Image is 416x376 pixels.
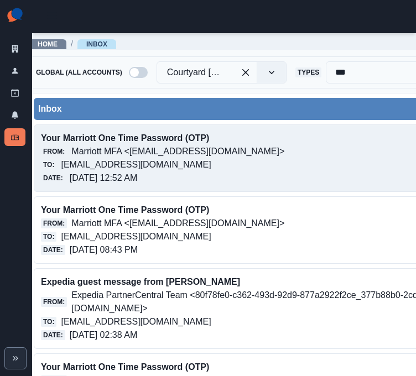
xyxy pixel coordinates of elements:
span: Date: [41,330,65,340]
button: Expand [4,347,27,369]
a: Inbox [86,40,107,48]
p: [DATE] 08:43 PM [70,243,138,257]
a: Clients [4,40,25,58]
a: Notifications [4,106,25,124]
a: Inbox [4,128,25,146]
p: [EMAIL_ADDRESS][DOMAIN_NAME] [61,315,211,328]
span: To: [41,160,56,170]
span: / [71,38,73,50]
a: Users [4,62,25,80]
span: Date: [41,173,65,183]
span: Global (All Accounts) [34,67,124,77]
a: Draft Posts [4,84,25,102]
span: From: [41,218,67,228]
p: [EMAIL_ADDRESS][DOMAIN_NAME] [61,158,211,171]
span: Date: [41,245,65,255]
nav: breadcrumb [29,38,116,50]
a: Home [38,40,58,48]
p: [DATE] 02:38 AM [70,328,137,342]
p: [DATE] 12:52 AM [70,171,137,185]
span: To: [41,232,56,242]
button: Open Menu [41,4,63,27]
p: Marriott MFA <[EMAIL_ADDRESS][DOMAIN_NAME]> [71,145,284,158]
p: [EMAIL_ADDRESS][DOMAIN_NAME] [61,230,211,243]
span: To: [41,317,56,327]
span: From: [41,297,67,307]
span: Types [295,67,321,77]
p: Marriott MFA <[EMAIL_ADDRESS][DOMAIN_NAME]> [71,217,284,230]
span: From: [41,147,67,156]
div: Clear selected options [237,64,254,81]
